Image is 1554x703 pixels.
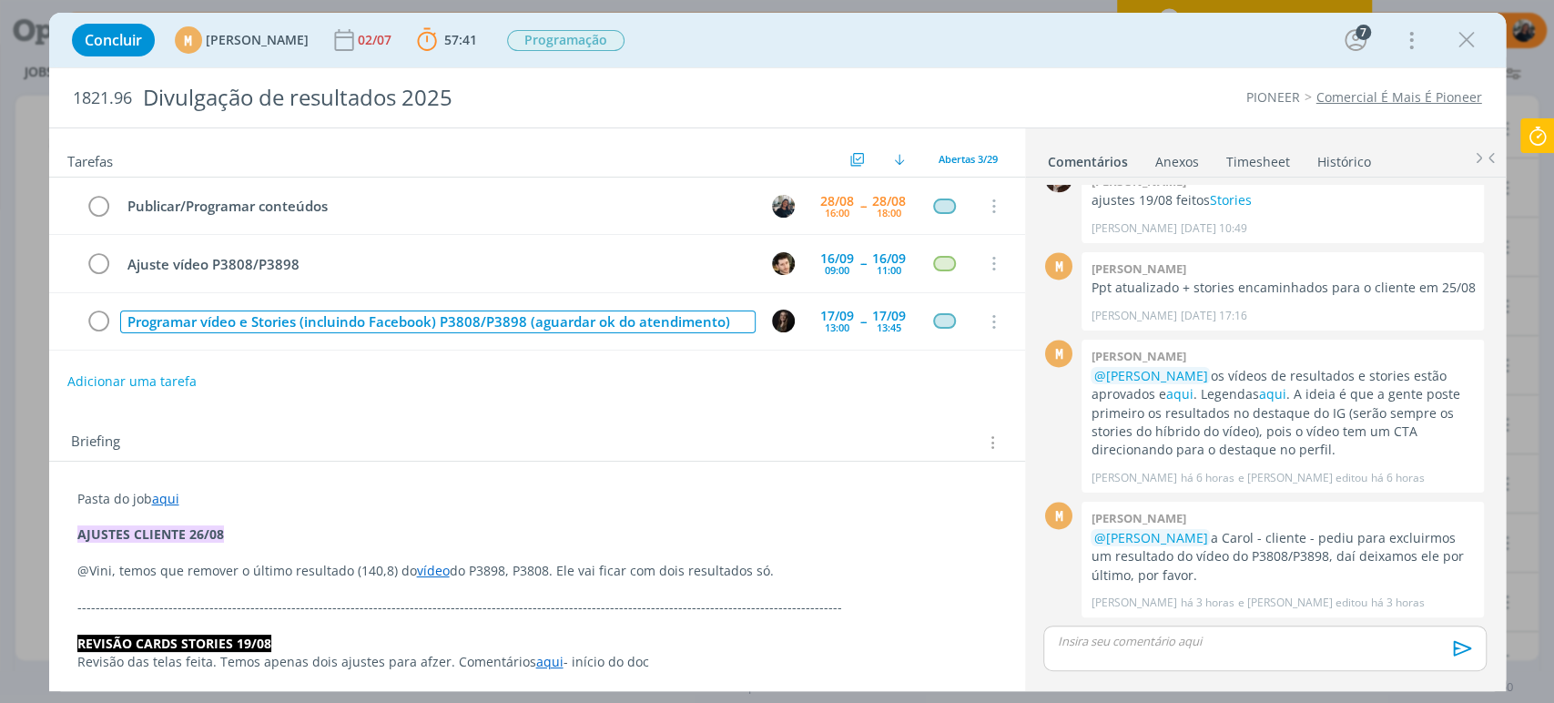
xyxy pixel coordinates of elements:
[772,195,795,218] img: M
[825,265,849,275] div: 09:00
[77,598,997,616] p: -------------------------------------------------------------------------------------------------...
[1045,502,1072,529] div: M
[872,310,906,322] div: 17/09
[175,26,202,54] div: M
[120,253,756,276] div: Ajuste vídeo P3808/P3898
[77,490,997,508] p: Pasta do job
[1091,510,1185,526] b: [PERSON_NAME]
[877,322,901,332] div: 13:45
[877,208,901,218] div: 18:00
[820,252,854,265] div: 16/09
[894,154,905,165] img: arrow-down.svg
[1045,252,1072,280] div: M
[77,653,997,671] p: Revisão das telas feita. Temos apenas dois ajustes para afzer. Comentários - início do doc
[77,635,271,652] strong: REVISÃO CARDS STORIES 19/08
[1209,191,1251,209] a: Stories
[206,34,309,46] span: [PERSON_NAME]
[939,152,998,166] span: Abertas 3/29
[825,322,849,332] div: 13:00
[860,315,866,328] span: --
[770,250,797,277] button: V
[66,365,198,398] button: Adicionar uma tarefa
[1180,308,1246,324] span: [DATE] 17:16
[444,31,477,48] span: 57:41
[358,34,395,46] div: 02/07
[1180,470,1234,486] span: há 6 horas
[1091,367,1475,460] p: os vídeos de resultados e stories estão aprovados e . Legendas . A ideia é que a gente poste prim...
[1091,260,1185,277] b: [PERSON_NAME]
[1237,595,1366,611] span: e [PERSON_NAME] editou
[1370,595,1424,611] span: há 3 horas
[770,308,797,335] button: N
[1045,340,1072,367] div: M
[120,311,756,333] div: Programar vídeo e Stories (incluindo Facebook) P3808/P3898 (aguardar ok do atendimento)
[1180,595,1234,611] span: há 3 horas
[1341,25,1370,55] button: 7
[1316,88,1482,106] a: Comercial É Mais É Pioneer
[67,148,113,170] span: Tarefas
[49,13,1506,691] div: dialog
[1370,470,1424,486] span: há 6 horas
[1155,153,1199,171] div: Anexos
[1180,220,1246,237] span: [DATE] 10:49
[1356,25,1371,40] div: 7
[1091,529,1475,585] p: a Carol - cliente - pediu para excluirmos um resultado do vídeo do P3808/P3898, daí deixamos ele ...
[1316,145,1372,171] a: Histórico
[1246,88,1300,106] a: PIONEER
[860,199,866,212] span: --
[120,195,756,218] div: Publicar/Programar conteúdos
[77,562,997,580] p: @Vini, temos que remover o último resultado (140,8) do do P3898, P3808. Ele vai ficar com dois re...
[1093,529,1207,546] span: @[PERSON_NAME]
[820,195,854,208] div: 28/08
[85,33,142,47] span: Concluir
[1091,348,1185,364] b: [PERSON_NAME]
[825,208,849,218] div: 16:00
[1047,145,1129,171] a: Comentários
[136,76,888,120] div: Divulgação de resultados 2025
[877,265,901,275] div: 11:00
[1091,308,1176,324] p: [PERSON_NAME]
[536,653,564,670] a: aqui
[1091,191,1475,209] p: ajustes 19/08 feitos
[412,25,482,55] button: 57:41
[770,192,797,219] button: M
[872,252,906,265] div: 16/09
[772,310,795,332] img: N
[1237,470,1366,486] span: e [PERSON_NAME] editou
[72,24,155,56] button: Concluir
[820,310,854,322] div: 17/09
[417,562,450,579] a: vídeo
[77,525,224,543] strong: AJUSTES CLIENTE 26/08
[1091,220,1176,237] p: [PERSON_NAME]
[1225,145,1291,171] a: Timesheet
[175,26,309,54] button: M[PERSON_NAME]
[506,29,625,52] button: Programação
[1165,385,1193,402] a: aqui
[860,257,866,270] span: --
[73,88,132,108] span: 1821.96
[1258,385,1285,402] a: aqui
[152,490,179,507] a: aqui
[1091,279,1475,297] p: Ppt atualizado + stories encaminhados para o cliente em 25/08
[1093,367,1207,384] span: @[PERSON_NAME]
[71,431,120,454] span: Briefing
[772,252,795,275] img: V
[507,30,625,51] span: Programação
[1091,595,1176,611] p: [PERSON_NAME]
[872,195,906,208] div: 28/08
[1091,470,1176,486] p: [PERSON_NAME]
